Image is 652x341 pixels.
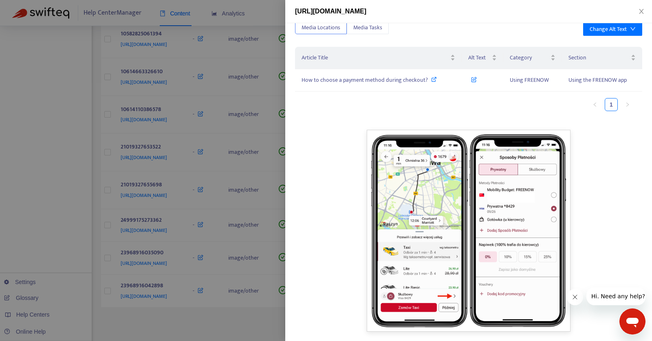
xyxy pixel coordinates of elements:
th: Section [562,47,642,69]
li: 1 [605,98,618,111]
button: Close [636,8,647,15]
span: right [625,102,630,107]
button: right [621,98,634,111]
iframe: Button to launch messaging window [619,308,645,334]
div: Change Alt Text [590,25,627,34]
span: Category [510,53,549,62]
img: Unable to display this image [367,130,570,332]
span: Media Tasks [353,23,382,32]
span: [URL][DOMAIN_NAME] [295,8,366,15]
span: Using the FREENOW app [568,75,627,85]
span: Using FREENOW [510,75,549,85]
span: down [630,26,636,32]
span: Section [568,53,629,62]
span: Alt Text [468,53,490,62]
span: How to choose a payment method during checkout? [302,75,428,85]
button: left [588,98,601,111]
th: Category [503,47,562,69]
li: Previous Page [588,98,601,111]
button: Change Alt Text [583,23,642,36]
button: Media Locations [295,21,347,34]
th: Alt Text [462,47,503,69]
span: Article Title [302,53,449,62]
button: Media Tasks [347,21,389,34]
th: Article Title [295,47,462,69]
iframe: Message from company [586,287,645,305]
a: 1 [605,98,617,111]
span: Media Locations [302,23,340,32]
li: Next Page [621,98,634,111]
span: close [638,8,645,15]
iframe: Close message [567,289,583,305]
span: left [593,102,597,107]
